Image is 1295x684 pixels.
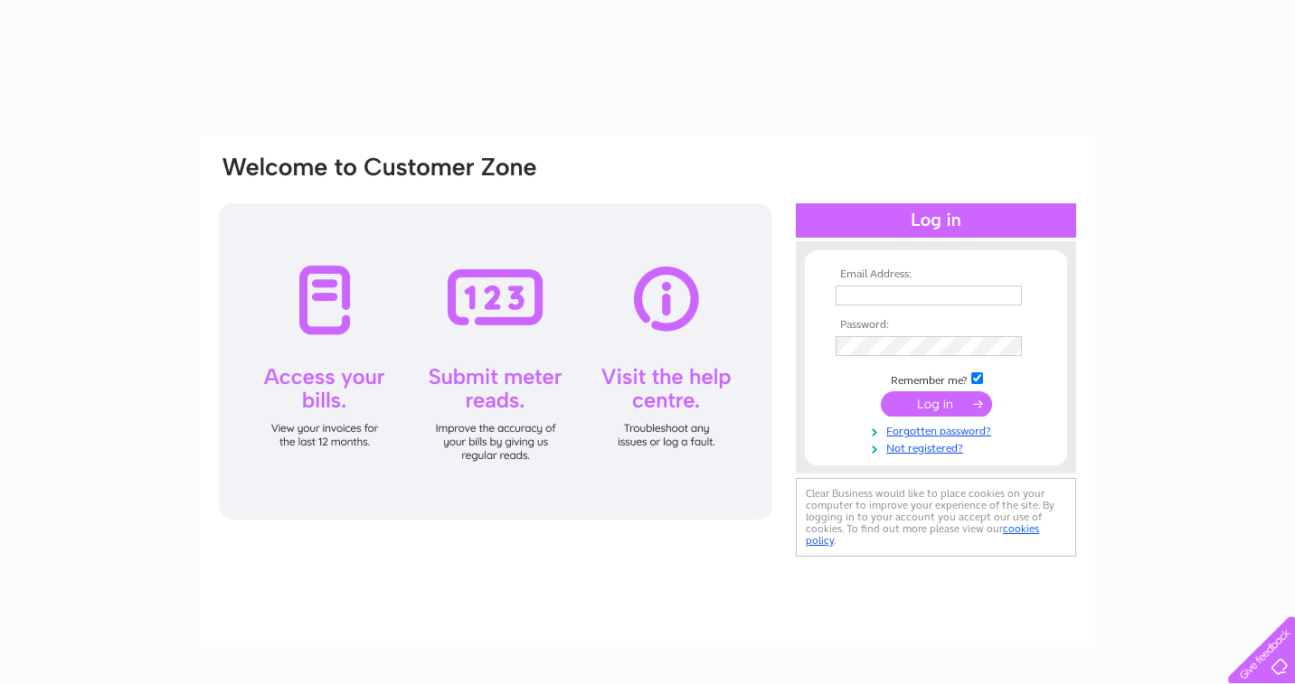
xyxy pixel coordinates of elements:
[836,421,1041,438] a: Forgotten password?
[806,522,1039,547] a: cookies policy
[831,370,1041,388] td: Remember me?
[796,478,1076,557] div: Clear Business would like to place cookies on your computer to improve your experience of the sit...
[881,391,992,417] input: Submit
[831,268,1041,281] th: Email Address:
[831,319,1041,332] th: Password:
[836,438,1041,455] a: Not registered?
